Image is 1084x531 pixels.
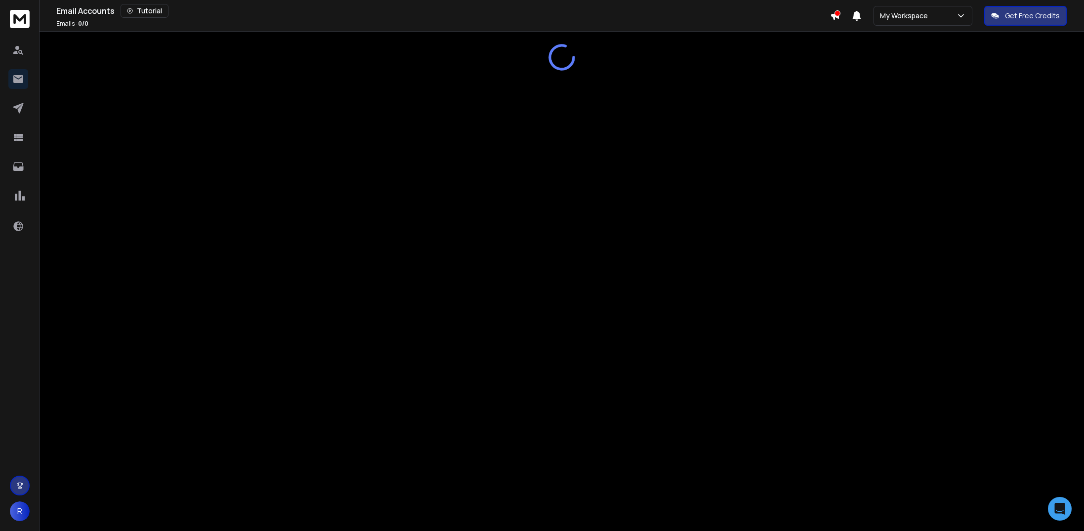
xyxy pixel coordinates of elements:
[10,501,30,521] button: R
[121,4,168,18] button: Tutorial
[1048,497,1072,521] div: Open Intercom Messenger
[1005,11,1060,21] p: Get Free Credits
[56,20,88,28] p: Emails :
[984,6,1067,26] button: Get Free Credits
[78,19,88,28] span: 0 / 0
[56,4,830,18] div: Email Accounts
[880,11,932,21] p: My Workspace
